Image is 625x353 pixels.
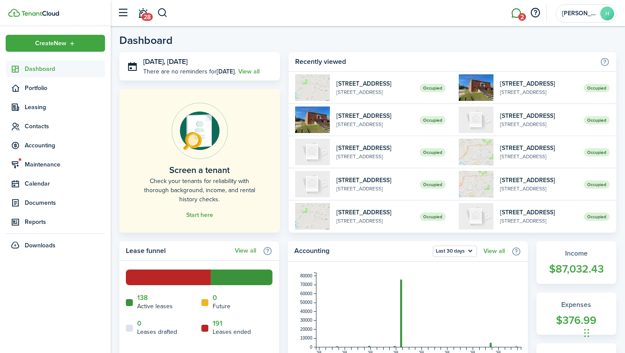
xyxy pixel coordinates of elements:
[35,40,66,47] span: Create New
[169,163,230,176] home-placeholder-title: Screen a tenant
[143,67,236,76] p: There are no reminders for .
[528,6,543,20] button: Open resource center
[137,320,141,327] a: 0
[500,176,577,185] widget-list-item-title: [STREET_ADDRESS]
[562,10,597,17] span: Hannah
[582,311,625,353] iframe: Chat Widget
[336,88,414,96] widget-list-item-description: [STREET_ADDRESS]
[300,327,312,332] tspan: 20000
[500,120,577,128] widget-list-item-description: [STREET_ADDRESS]
[300,300,312,305] tspan: 50000
[336,111,414,120] widget-list-item-title: [STREET_ADDRESS]
[217,67,235,76] b: [DATE]
[115,5,131,21] button: Open sidebar
[213,302,230,311] home-widget-title: Future
[25,198,105,207] span: Documents
[420,180,446,189] span: Occupied
[545,261,608,277] widget-stats-count: $87,032.43
[500,217,577,225] widget-list-item-description: [STREET_ADDRESS]
[25,64,105,73] span: Dashboard
[235,247,256,254] a: View all
[295,139,330,165] img: 202
[25,141,105,150] span: Accounting
[433,246,477,257] button: Open menu
[25,122,105,131] span: Contacts
[300,309,312,314] tspan: 40000
[584,148,610,157] span: Occupied
[300,318,312,323] tspan: 30000
[213,327,251,336] home-widget-title: Leases ended
[300,291,312,296] tspan: 60000
[137,294,148,302] a: 138
[6,60,105,77] a: Dashboard
[137,327,177,336] home-widget-title: Leases drafted
[336,143,414,153] widget-list-item-title: [STREET_ADDRESS]
[157,6,168,20] button: Search
[584,180,610,189] span: Occupied
[139,176,260,204] home-placeholder-description: Check your tenants for reliability with thorough background, income, and rental history checks.
[25,217,105,226] span: Reports
[500,88,577,96] widget-list-item-description: [STREET_ADDRESS]
[500,79,577,88] widget-list-item-title: [STREET_ADDRESS]
[300,282,312,287] tspan: 70000
[6,35,105,52] button: Open menu
[294,246,428,257] home-widget-title: Accounting
[6,213,105,230] a: Reports
[119,35,173,46] header-page-title: Dashboard
[433,246,477,257] button: Last 30 days
[459,203,493,230] img: 1817
[584,116,610,124] span: Occupied
[295,57,595,67] home-widget-title: Recently viewed
[518,13,526,21] span: 2
[500,153,577,160] widget-list-item-description: [STREET_ADDRESS]
[126,246,230,256] home-widget-title: Lease funnel
[459,74,493,101] img: 1
[137,302,173,311] home-widget-title: Active leases
[238,67,260,76] a: View all
[459,171,493,197] img: 1
[500,208,577,217] widget-list-item-title: [STREET_ADDRESS]
[186,212,213,219] a: Start here
[141,13,153,21] span: 28
[500,143,577,153] widget-list-item-title: [STREET_ADDRESS]
[459,139,493,165] img: 1
[584,213,610,221] span: Occupied
[8,9,20,17] img: TenantCloud
[600,7,614,20] avatar-text: H
[500,111,577,120] widget-list-item-title: [STREET_ADDRESS]
[336,79,414,88] widget-list-item-title: [STREET_ADDRESS]
[500,185,577,193] widget-list-item-description: [STREET_ADDRESS]
[25,160,105,169] span: Maintenance
[336,217,414,225] widget-list-item-description: [STREET_ADDRESS]
[295,203,330,230] img: 1
[336,208,414,217] widget-list-item-title: [STREET_ADDRESS]
[584,320,589,346] div: Drag
[25,83,105,93] span: Portfolio
[295,107,330,133] img: 1
[545,248,608,259] widget-stats-title: Income
[536,241,616,284] a: Income$87,032.43
[459,107,493,133] img: 202
[420,213,446,221] span: Occupied
[584,84,610,92] span: Occupied
[25,241,56,250] span: Downloads
[295,171,330,197] img: 202
[310,345,312,350] tspan: 0
[295,74,330,101] img: 1
[171,103,228,159] img: Online payments
[135,2,151,24] a: Notifications
[300,273,312,278] tspan: 80000
[420,116,446,124] span: Occupied
[25,179,105,188] span: Calendar
[300,336,312,340] tspan: 10000
[508,2,524,24] a: Messaging
[545,312,608,329] widget-stats-count: $376.99
[336,185,414,193] widget-list-item-description: [STREET_ADDRESS]
[545,300,608,310] widget-stats-title: Expenses
[143,57,273,67] h3: [DATE], [DATE]
[536,293,616,335] a: Expenses$376.99
[213,294,217,302] a: 0
[21,11,59,16] img: TenantCloud
[420,84,446,92] span: Occupied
